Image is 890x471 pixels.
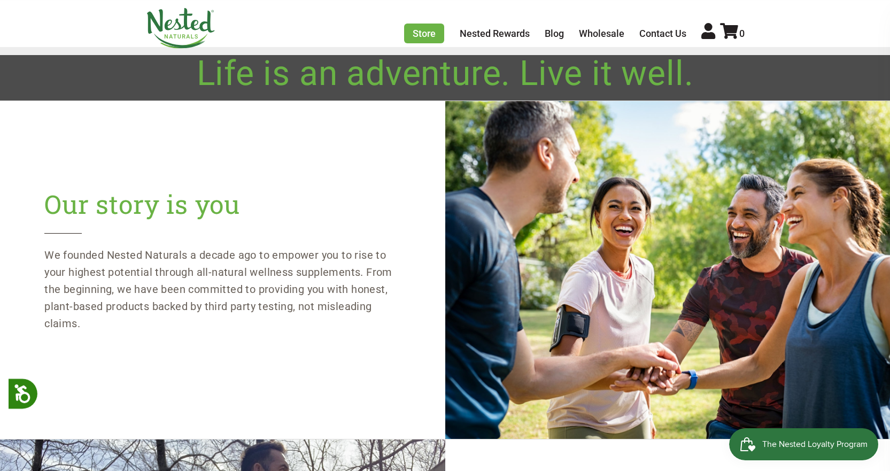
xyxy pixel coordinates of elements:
p: We founded Nested Naturals a decade ago to empower you to rise to your highest potential through ... [44,246,400,332]
span: 0 [739,28,745,39]
a: Wholesale [579,28,624,39]
a: 0 [720,28,745,39]
a: Blog [545,28,564,39]
h2: Our story is you [44,188,400,234]
a: Nested Rewards [460,28,530,39]
img: Nested Naturals [146,8,215,49]
iframe: Button to open loyalty program pop-up [729,428,879,460]
a: Store [404,24,444,43]
a: Contact Us [639,28,686,39]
